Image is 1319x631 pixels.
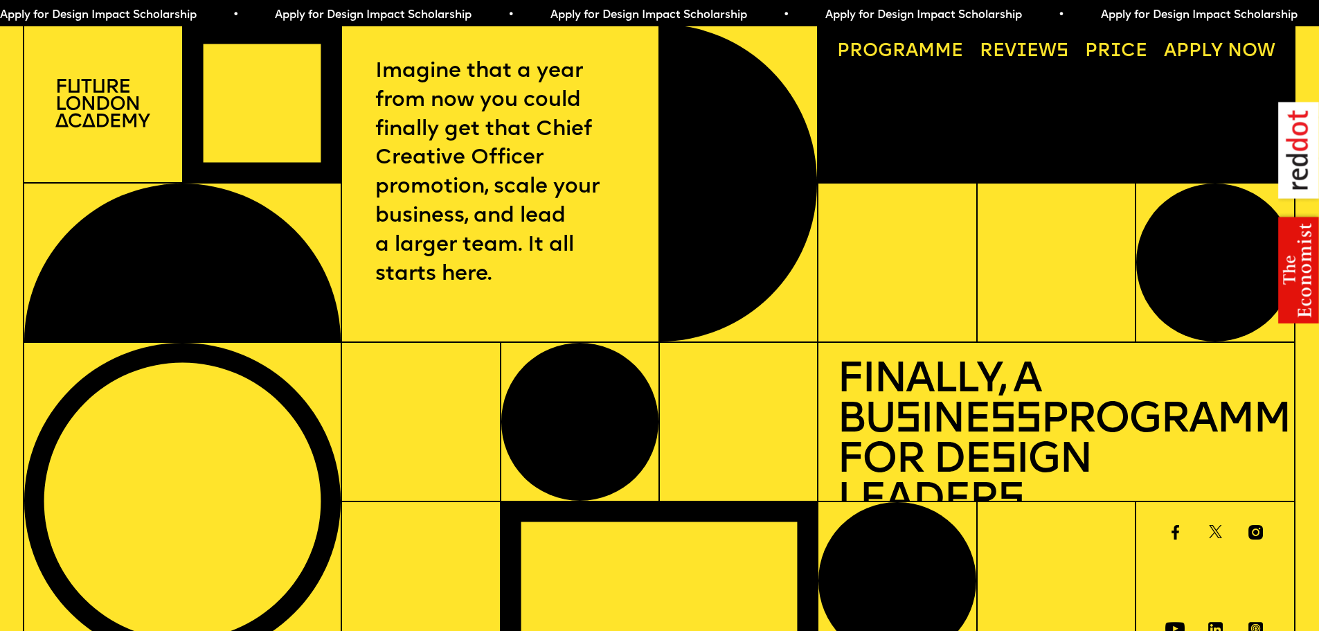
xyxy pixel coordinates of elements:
span: s [990,440,1016,482]
span: ss [989,400,1041,442]
span: • [508,10,514,21]
span: s [895,400,920,442]
a: Programme [828,33,972,70]
a: Apply now [1155,33,1284,70]
span: A [1164,42,1176,61]
span: s [998,480,1023,522]
span: • [233,10,239,21]
p: Imagine that a year from now you could finally get that Chief Creative Officer promotion, scale y... [375,57,626,290]
a: Reviews [971,33,1077,70]
span: • [783,10,789,21]
span: • [1058,10,1064,21]
h1: Finally, a Bu ine Programme for De ign Leader [837,361,1276,522]
a: Price [1076,33,1156,70]
span: a [906,42,918,61]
